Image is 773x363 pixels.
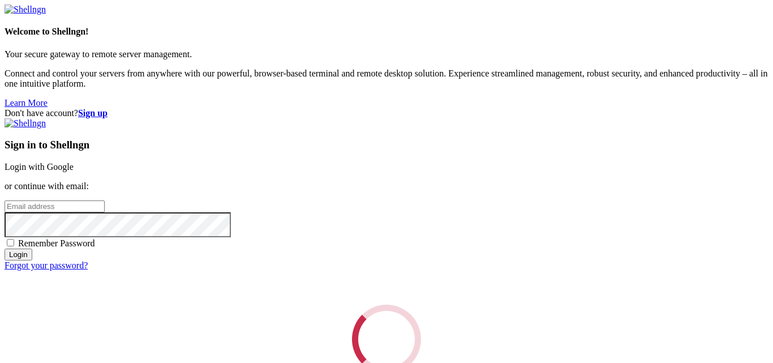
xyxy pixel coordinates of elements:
p: or continue with email: [5,181,768,191]
img: Shellngn [5,118,46,129]
input: Login [5,249,32,260]
h4: Welcome to Shellngn! [5,27,768,37]
a: Forgot your password? [5,260,88,270]
p: Your secure gateway to remote server management. [5,49,768,59]
span: Remember Password [18,238,95,248]
input: Remember Password [7,239,14,246]
div: Don't have account? [5,108,768,118]
img: Shellngn [5,5,46,15]
h3: Sign in to Shellngn [5,139,768,151]
p: Connect and control your servers from anywhere with our powerful, browser-based terminal and remo... [5,69,768,89]
a: Learn More [5,98,48,108]
a: Login with Google [5,162,74,172]
input: Email address [5,200,105,212]
a: Sign up [78,108,108,118]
